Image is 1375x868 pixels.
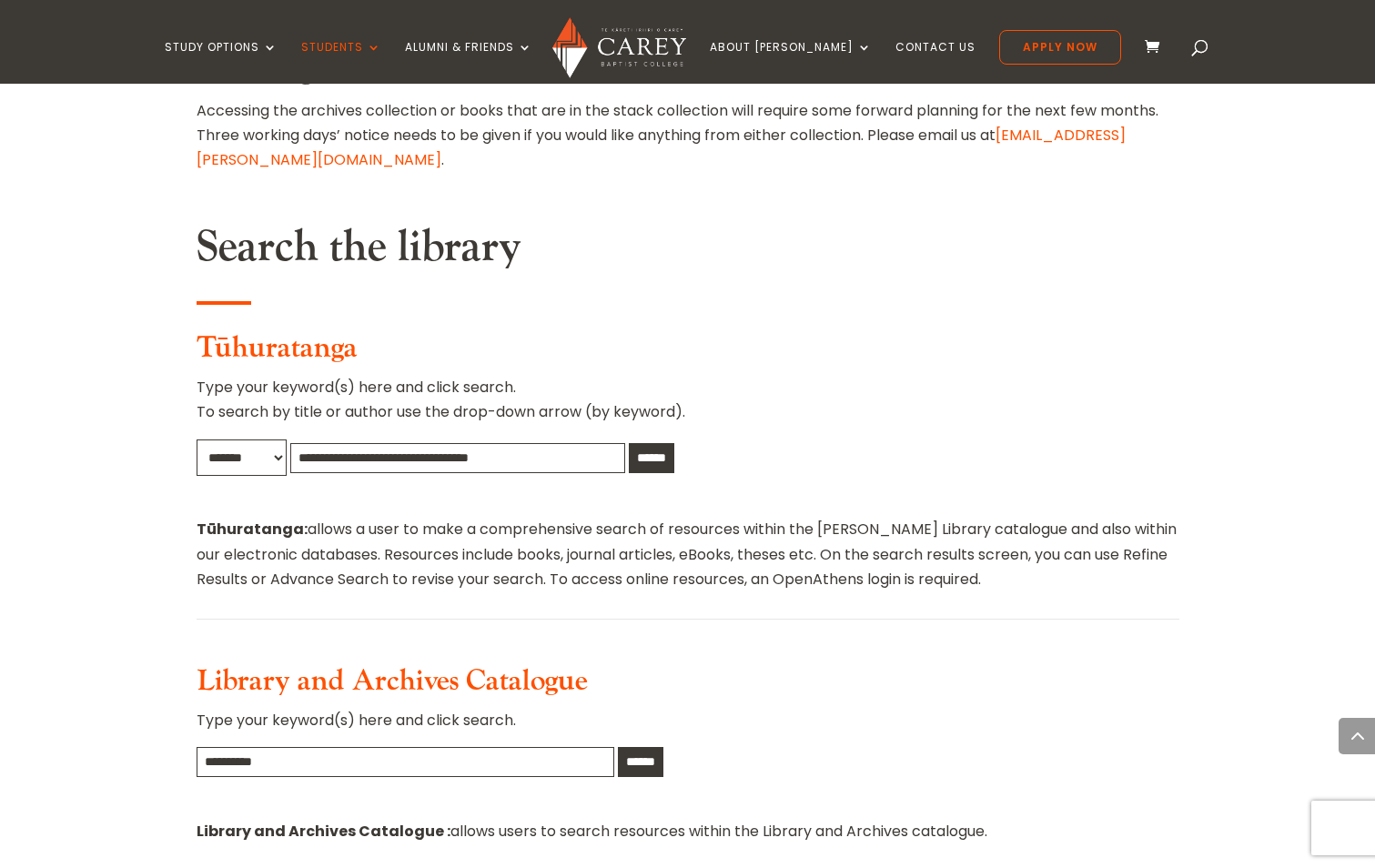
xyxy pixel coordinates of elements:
strong: Library and Archives Catalogue : [197,821,450,842]
p: Type your keyword(s) here and click search. To search by title or author use the drop-down arrow ... [197,375,1179,439]
h3: Library and Archives Catalogue [197,664,1179,708]
a: Alumni & Friends [405,41,532,84]
h3: Tūhuratanga [197,331,1179,375]
a: Contact Us [895,41,976,84]
a: Study Options [165,41,278,84]
h2: Search the library [197,221,1179,283]
p: allows a user to make a comprehensive search of resources within the [PERSON_NAME] Library catalo... [197,517,1179,591]
p: Type your keyword(s) here and click search. [197,708,1179,747]
a: Students [301,41,381,84]
a: About [PERSON_NAME] [710,41,872,84]
strong: Tūhuratanga: [197,519,308,540]
p: Accessing the archives collection or books that are in the stack collection will require some for... [197,98,1179,173]
img: Carey Baptist College [552,17,686,78]
p: allows users to search resources within the Library and Archives catalogue. [197,819,1179,843]
a: Apply Now [999,30,1121,65]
